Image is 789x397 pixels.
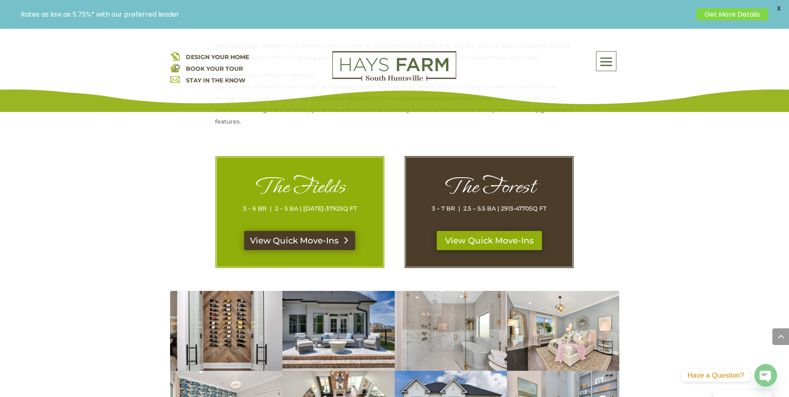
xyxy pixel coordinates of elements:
img: book your home tour [170,63,180,72]
img: 2106-Forest-Gate-8-400x284.jpg [282,291,395,371]
p: 3 – 7 BR | 2.5 – 5.5 BA | 2913-4770 [423,203,556,214]
a: hays farm homes huntsville development [332,75,456,83]
span: SQ FT [339,205,357,212]
span: SQ FT [529,205,547,212]
img: 2106-Forest-Gate-61-400x284.jpg [395,291,507,371]
a: View Quick Move-Ins [244,231,355,250]
img: 2106-Forest-Gate-82-400x284.jpg [507,291,619,371]
a: View Quick Move-Ins [437,231,542,250]
a: Get More Details [696,8,768,20]
span: X [772,2,785,15]
img: design your home [170,51,180,61]
h1: The Fields [233,174,366,203]
span: 3 – 6 BR | 2 – 5 BA | [DATE]-3792 [243,205,339,212]
h1: The Forest [423,174,556,203]
a: DESIGN YOUR HOME [186,53,249,61]
img: 2106-Forest-Gate-27-400x284.jpg [170,291,282,371]
a: STAY IN THE KNOW [186,77,245,84]
a: BOOK YOUR TOUR [186,65,243,72]
p: Rates as low as 5.75%* with our preferred lender [21,10,692,18]
img: Logo [332,51,456,81]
